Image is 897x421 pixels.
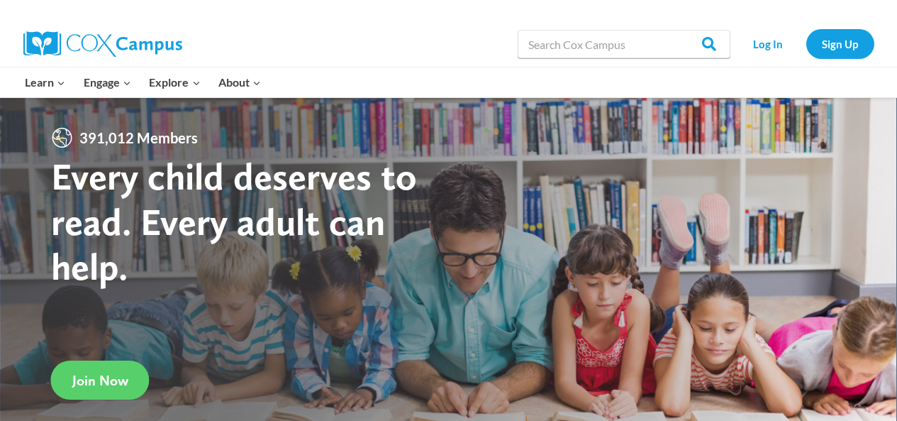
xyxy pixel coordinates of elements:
[806,29,874,58] a: Sign Up
[16,67,270,97] nav: Primary Navigation
[51,153,417,289] strong: Every child deserves to read. Every adult can help.
[518,30,730,58] input: Search Cox Campus
[72,372,128,389] span: Join Now
[74,126,204,149] span: 391,012 Members
[84,73,131,92] span: Engage
[737,29,799,58] a: Log In
[737,29,874,58] nav: Secondary Navigation
[25,73,65,92] span: Learn
[23,31,182,57] img: Cox Campus
[149,73,200,92] span: Explore
[51,361,150,400] a: Join Now
[218,73,261,92] span: About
